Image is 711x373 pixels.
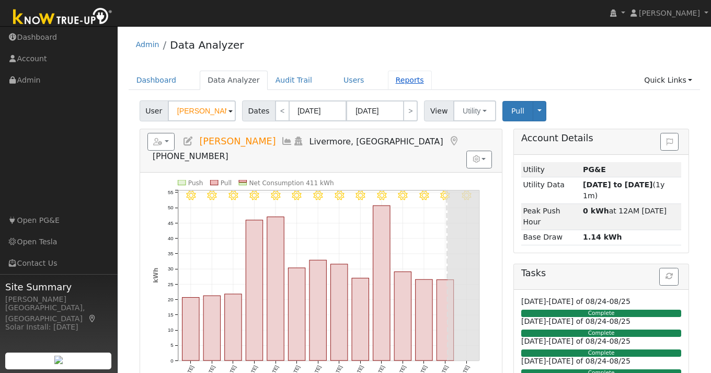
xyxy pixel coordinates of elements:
[419,190,429,200] i: 8/18 - Clear
[659,268,679,286] button: Refresh
[660,133,679,151] button: Issue History
[168,189,174,195] text: 55
[5,294,112,305] div: [PERSON_NAME]
[424,100,454,121] span: View
[416,279,432,360] rect: onclick=""
[207,190,216,200] i: 8/08 - Clear
[129,71,185,90] a: Dashboard
[168,235,174,241] text: 40
[394,272,411,360] rect: onclick=""
[388,71,432,90] a: Reports
[636,71,700,90] a: Quick Links
[502,101,533,121] button: Pull
[449,136,460,146] a: Map
[170,358,174,364] text: 0
[521,317,681,326] h6: [DATE]-[DATE] of 08/24-08/25
[246,220,262,361] rect: onclick=""
[5,280,112,294] span: Site Summary
[521,349,681,357] div: Complete
[521,268,681,279] h5: Tasks
[152,268,159,283] text: kWh
[5,322,112,333] div: Solar Install: [DATE]
[437,280,453,360] rect: onclick=""
[182,297,199,360] rect: onclick=""
[170,39,244,51] a: Data Analyzer
[403,100,418,121] a: >
[221,179,232,187] text: Pull
[583,180,652,189] strong: [DATE] to [DATE]
[203,296,220,360] rect: onclick=""
[8,6,118,29] img: Know True-Up
[336,71,372,90] a: Users
[309,137,443,146] span: Livermore, [GEOGRAPHIC_DATA]
[581,204,682,230] td: at 12AM [DATE]
[168,281,174,287] text: 25
[521,330,681,337] div: Complete
[182,136,194,146] a: Edit User (35911)
[313,190,323,200] i: 8/13 - Clear
[511,107,524,115] span: Pull
[168,220,174,225] text: 45
[228,190,238,200] i: 8/09 - Clear
[136,40,159,49] a: Admin
[521,230,581,245] td: Base Draw
[583,180,664,200] span: (1y 1m)
[168,100,236,121] input: Select a User
[153,151,228,161] span: [PHONE_NUMBER]
[521,204,581,230] td: Peak Push Hour
[242,100,276,121] span: Dates
[5,302,112,324] div: [GEOGRAPHIC_DATA], [GEOGRAPHIC_DATA]
[168,251,174,256] text: 35
[199,136,276,146] span: [PERSON_NAME]
[583,207,609,215] strong: 0 kWh
[355,190,365,200] i: 8/15 - Clear
[292,190,301,200] i: 8/12 - Clear
[521,133,681,144] h5: Account Details
[275,100,290,121] a: <
[200,71,268,90] a: Data Analyzer
[373,206,389,360] rect: onclick=""
[639,9,700,17] span: [PERSON_NAME]
[168,327,174,333] text: 10
[293,136,304,146] a: Login As (last Never)
[521,337,681,346] h6: [DATE]-[DATE] of 08/24-08/25
[224,294,241,360] rect: onclick=""
[334,190,343,200] i: 8/14 - Clear
[186,190,195,200] i: 8/07 - Clear
[583,165,606,174] strong: ID: 17207011, authorized: 08/21/25
[352,278,369,361] rect: onclick=""
[330,264,347,360] rect: onclick=""
[521,310,681,317] div: Complete
[168,312,174,318] text: 15
[583,233,622,241] strong: 1.14 kWh
[188,179,203,187] text: Push
[521,162,581,177] td: Utility
[54,356,63,364] img: retrieve
[377,190,386,200] i: 8/16 - Clear
[398,190,407,200] i: 8/17 - Clear
[521,357,681,366] h6: [DATE]-[DATE] of 08/24-08/25
[271,190,280,200] i: 8/11 - Clear
[521,297,681,306] h6: [DATE]-[DATE] of 08/24-08/25
[267,217,284,360] rect: onclick=""
[168,205,174,210] text: 50
[440,190,450,200] i: 8/19 - Clear
[249,179,334,187] text: Net Consumption 411 kWh
[453,100,496,121] button: Utility
[309,260,326,360] rect: onclick=""
[88,314,97,323] a: Map
[168,297,174,302] text: 20
[140,100,168,121] span: User
[168,266,174,272] text: 30
[521,177,581,204] td: Utility Data
[288,268,305,360] rect: onclick=""
[268,71,320,90] a: Audit Trail
[281,136,293,146] a: Multi-Series Graph
[170,342,173,348] text: 5
[249,190,259,200] i: 8/10 - Clear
